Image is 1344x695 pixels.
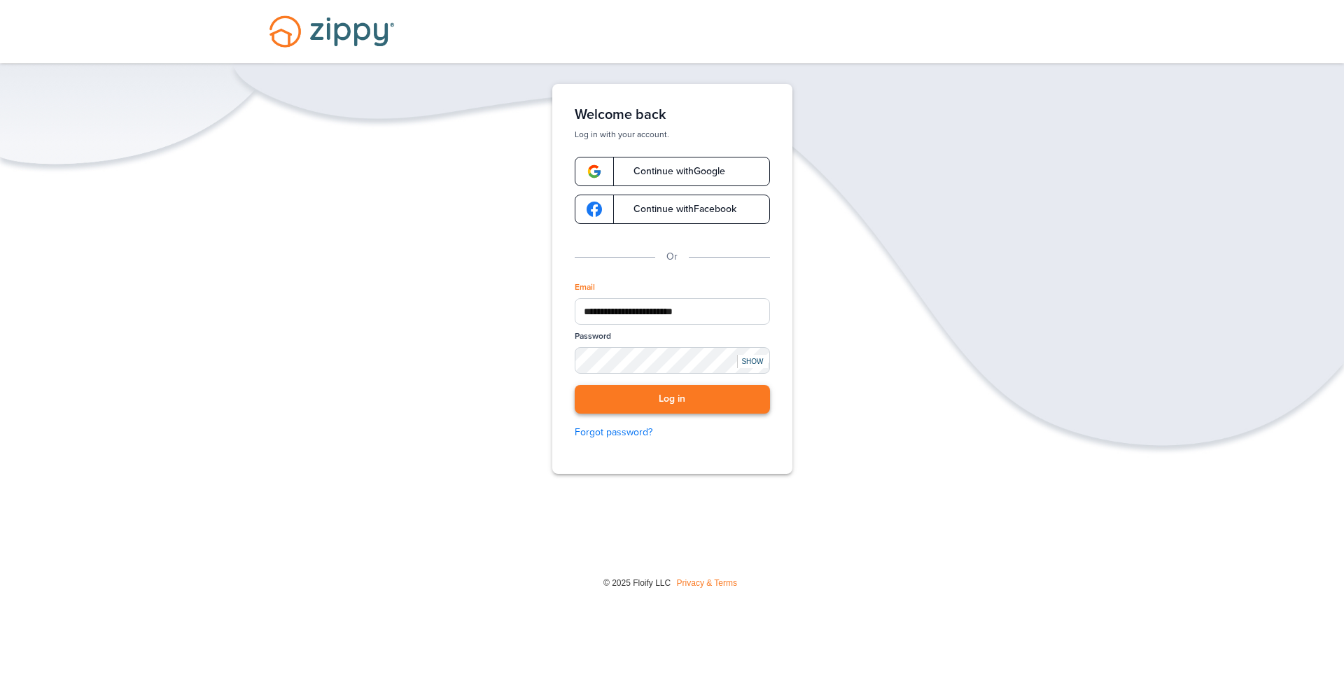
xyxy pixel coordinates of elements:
[575,425,770,440] a: Forgot password?
[619,204,736,214] span: Continue with Facebook
[575,106,770,123] h1: Welcome back
[575,157,770,186] a: google-logoContinue withGoogle
[737,355,768,368] div: SHOW
[575,385,770,414] button: Log in
[587,164,602,179] img: google-logo
[677,578,737,588] a: Privacy & Terms
[575,330,611,342] label: Password
[619,167,725,176] span: Continue with Google
[575,195,770,224] a: google-logoContinue withFacebook
[575,298,770,325] input: Email
[603,578,671,588] span: © 2025 Floify LLC
[575,281,595,293] label: Email
[587,202,602,217] img: google-logo
[575,129,770,140] p: Log in with your account.
[666,249,678,265] p: Or
[575,347,770,374] input: Password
